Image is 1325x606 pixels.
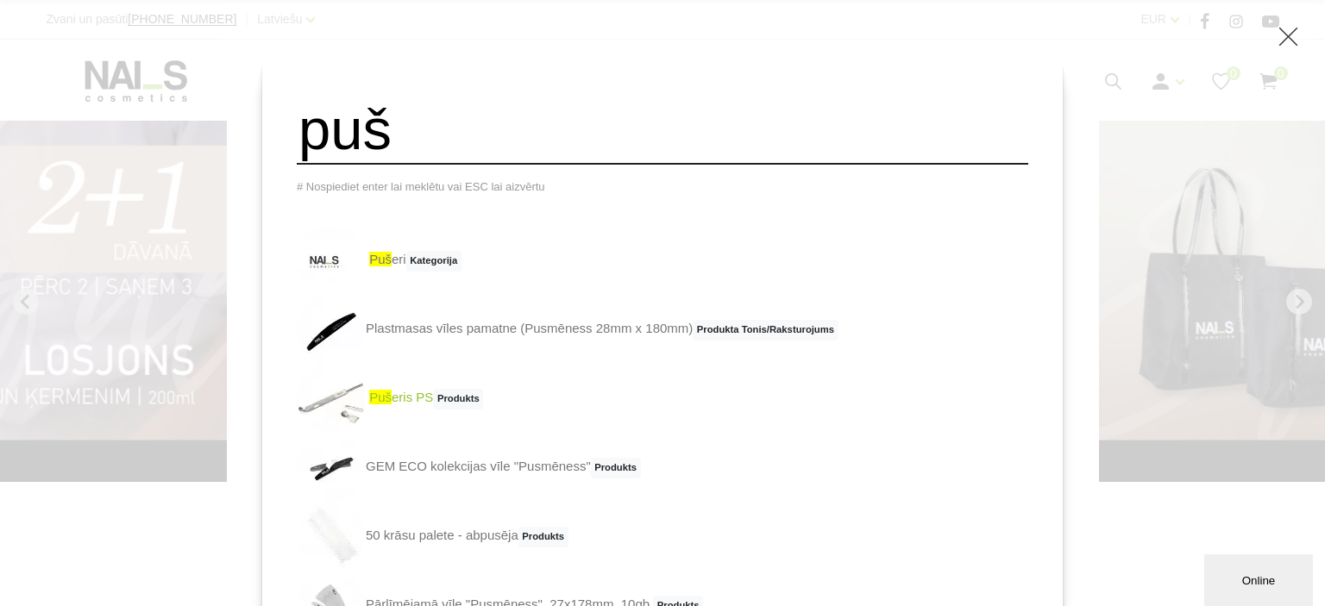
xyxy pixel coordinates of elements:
a: GEM ECO kolekcijas vīle "Pusmēness"Produkts [297,433,641,502]
a: pušeris PSProdukts [297,364,483,433]
span: Produkta Tonis/Raksturojums [693,320,838,340]
input: Meklēt produktus ... [297,95,1028,165]
span: puš [369,390,392,404]
span: Produkts [433,389,483,409]
iframe: chat widget [1204,551,1316,606]
span: Kategorija [406,251,462,272]
span: puš [369,252,392,266]
a: pušeriKategorija [297,226,462,295]
span: Produkts [518,527,568,547]
span: # Nospiediet enter lai meklētu vai ESC lai aizvērtu [297,180,545,193]
a: 50 krāsu palete - abpusējaProdukts [297,502,568,571]
img: Plastmasas vīles pamatne... [297,295,366,364]
span: Produkts [591,458,641,478]
a: Plastmasas vīles pamatne (Pusmēness 28mm x 180mm)Produkta Tonis/Raksturojums [297,295,838,364]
